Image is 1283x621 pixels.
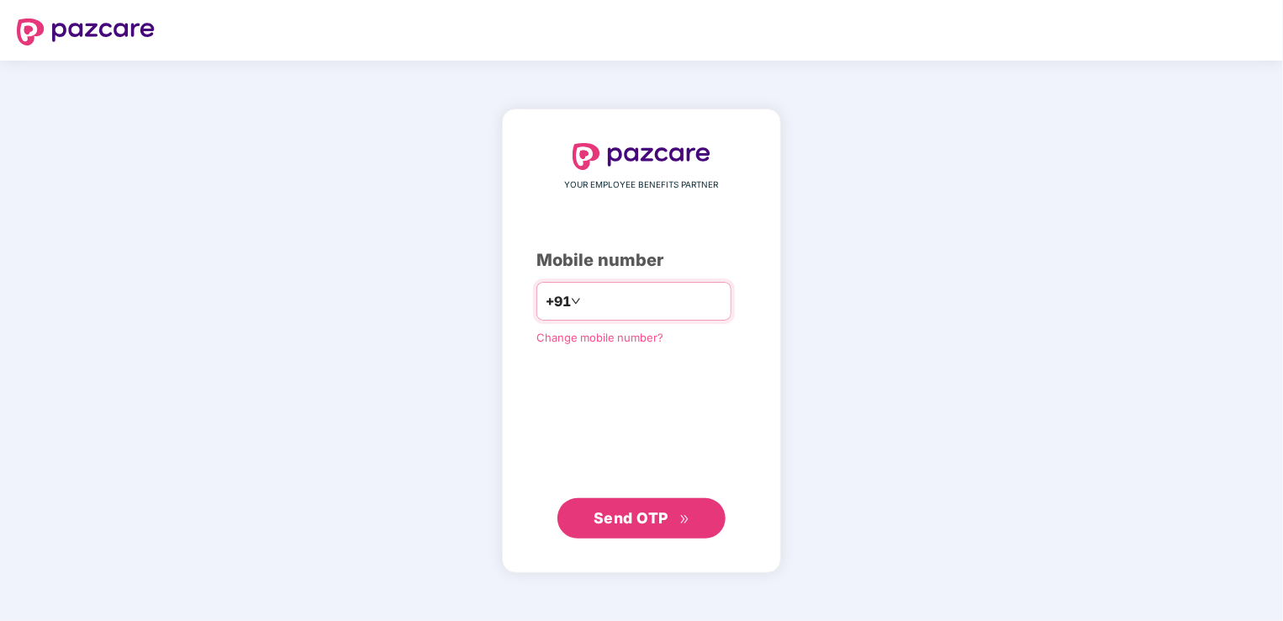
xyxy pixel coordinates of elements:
[565,178,719,192] span: YOUR EMPLOYEE BENEFITS PARTNER
[17,19,155,45] img: logo
[536,247,747,273] div: Mobile number
[546,291,571,312] span: +91
[679,514,690,525] span: double-right
[573,143,710,170] img: logo
[536,331,663,344] a: Change mobile number?
[594,509,668,527] span: Send OTP
[557,498,726,539] button: Send OTPdouble-right
[571,296,581,306] span: down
